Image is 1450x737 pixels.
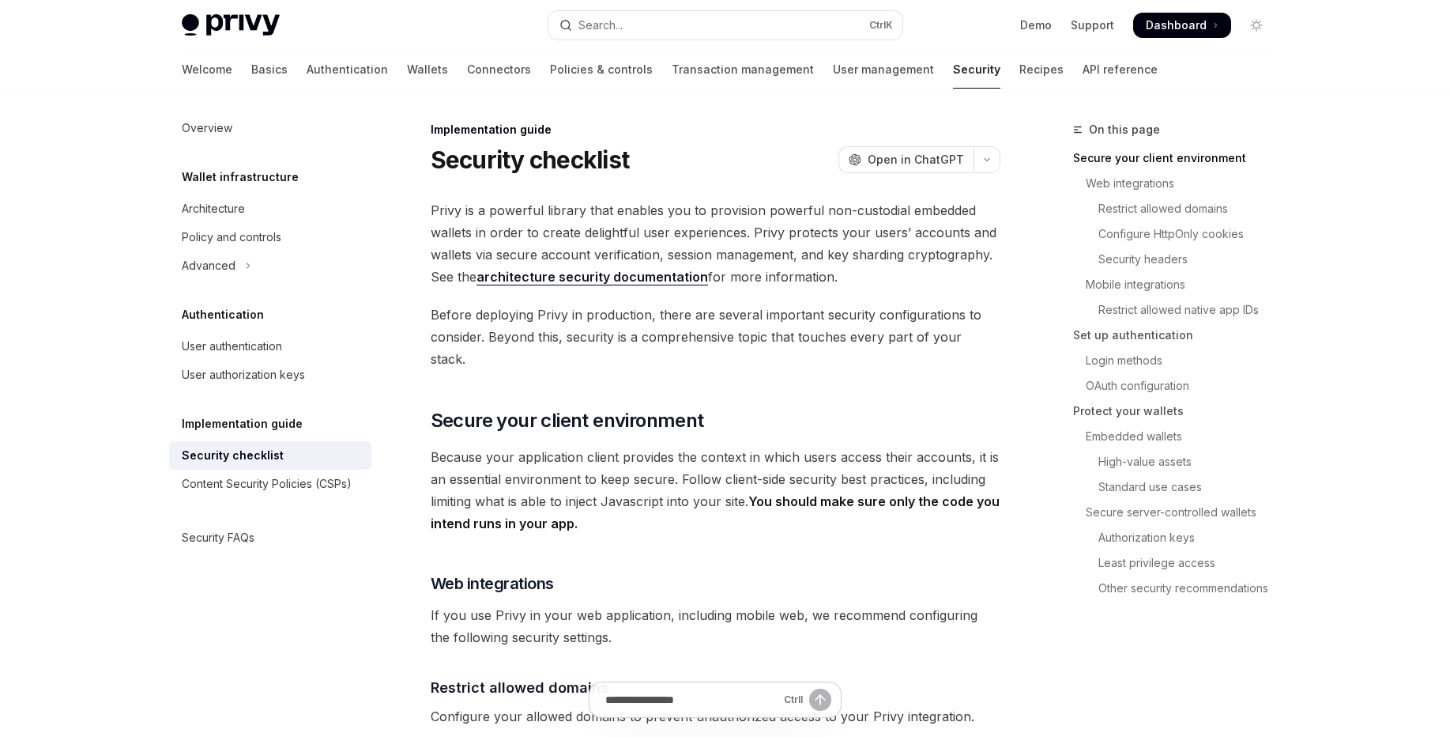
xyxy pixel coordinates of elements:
a: Configure HttpOnly cookies [1073,221,1282,247]
div: User authentication [182,337,282,356]
div: Architecture [182,199,245,218]
a: Login methods [1073,348,1282,373]
a: Secure your client environment [1073,146,1282,171]
span: Privy is a powerful library that enables you to provision powerful non-custodial embedded wallets... [431,199,1000,288]
input: Ask a question... [605,682,778,717]
span: Restrict allowed domains [431,677,608,698]
h5: Wallet infrastructure [182,168,299,187]
a: Overview [169,114,371,142]
img: light logo [182,14,280,36]
button: Open search [548,11,902,40]
a: User management [833,51,934,89]
button: Open in ChatGPT [838,146,974,173]
a: Embedded wallets [1073,424,1282,449]
a: Dashboard [1133,13,1231,38]
span: Dashboard [1146,17,1207,33]
span: Before deploying Privy in production, there are several important security configurations to cons... [431,304,1000,370]
button: Send message [809,689,831,711]
a: Security headers [1073,247,1282,272]
a: Content Security Policies (CSPs) [169,470,371,498]
a: Demo [1020,17,1052,33]
a: Least privilege access [1073,550,1282,576]
h1: Security checklist [431,146,630,174]
a: Protect your wallets [1073,399,1282,424]
a: Other security recommendations [1073,576,1282,601]
h5: Implementation guide [182,414,303,433]
a: Wallets [407,51,448,89]
a: Mobile integrations [1073,272,1282,297]
span: Ctrl K [869,19,893,32]
a: Secure server-controlled wallets [1073,500,1282,525]
span: Secure your client environment [431,408,704,433]
a: Recipes [1019,51,1064,89]
a: Security FAQs [169,523,371,552]
a: Authorization keys [1073,525,1282,550]
button: Toggle Advanced section [169,251,371,280]
a: Basics [251,51,288,89]
a: Policy and controls [169,223,371,251]
a: Set up authentication [1073,323,1282,348]
div: Security FAQs [182,528,254,547]
span: Because your application client provides the context in which users access their accounts, it is ... [431,446,1000,535]
a: Web integrations [1073,171,1282,196]
button: Toggle dark mode [1244,13,1269,38]
div: Overview [182,119,232,138]
a: Security [953,51,1000,89]
span: On this page [1089,120,1160,139]
div: User authorization keys [182,365,305,384]
a: User authorization keys [169,361,371,389]
a: API reference [1083,51,1158,89]
div: Content Security Policies (CSPs) [182,474,352,493]
a: OAuth configuration [1073,373,1282,399]
a: Transaction management [672,51,814,89]
div: Implementation guide [431,122,1000,138]
span: If you use Privy in your web application, including mobile web, we recommend configuring the foll... [431,604,1000,648]
a: Architecture [169,195,371,223]
a: Security checklist [169,441,371,470]
h5: Authentication [182,305,264,324]
a: High-value assets [1073,449,1282,474]
a: Support [1071,17,1114,33]
div: Search... [578,16,623,35]
div: Advanced [182,256,235,275]
a: Authentication [307,51,388,89]
a: architecture security documentation [476,269,708,285]
a: Standard use cases [1073,474,1282,500]
span: Open in ChatGPT [868,152,964,168]
a: User authentication [169,332,371,361]
div: Policy and controls [182,228,281,247]
span: Web integrations [431,573,554,595]
a: Restrict allowed domains [1073,196,1282,221]
a: Policies & controls [550,51,653,89]
a: Welcome [182,51,232,89]
a: Restrict allowed native app IDs [1073,297,1282,323]
a: Connectors [467,51,531,89]
div: Security checklist [182,446,284,465]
